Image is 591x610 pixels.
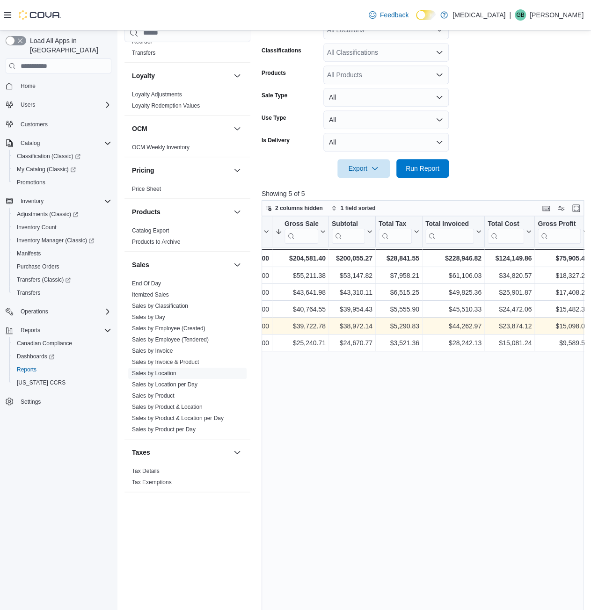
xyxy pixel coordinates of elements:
[17,379,66,386] span: [US_STATE] CCRS
[262,203,327,214] button: 2 columns hidden
[262,47,301,54] label: Classifications
[337,159,390,178] button: Export
[132,370,176,377] a: Sales by Location
[13,164,80,175] a: My Catalog (Classic)
[9,337,115,350] button: Canadian Compliance
[530,9,584,21] p: [PERSON_NAME]
[17,396,111,407] span: Settings
[132,381,197,388] a: Sales by Location per Day
[124,225,250,251] div: Products
[2,395,115,408] button: Settings
[13,351,58,362] a: Dashboards
[436,71,443,79] button: Open list of options
[328,203,379,214] button: 1 field sorted
[132,314,165,320] a: Sales by Day
[406,164,439,173] span: Run Report
[540,203,552,214] button: Keyboard shortcuts
[21,101,35,109] span: Users
[232,447,243,458] button: Taxes
[21,398,41,406] span: Settings
[17,224,57,231] span: Inventory Count
[13,151,111,162] span: Classification (Classic)
[332,253,372,264] div: $200,055.27
[17,196,111,207] span: Inventory
[17,306,111,317] span: Operations
[436,49,443,56] button: Open list of options
[13,222,111,233] span: Inventory Count
[2,324,115,337] button: Reports
[17,80,39,92] a: Home
[275,253,326,264] div: $204,581.40
[9,350,115,363] a: Dashboards
[9,363,115,376] button: Reports
[132,185,161,193] span: Price Sheet
[17,166,76,173] span: My Catalog (Classic)
[17,276,71,283] span: Transfers (Classic)
[323,133,449,152] button: All
[132,325,205,332] a: Sales by Employee (Created)
[13,248,44,259] a: Manifests
[341,204,376,212] span: 1 field sorted
[132,260,230,269] button: Sales
[17,289,40,297] span: Transfers
[13,177,111,188] span: Promotions
[9,286,115,299] button: Transfers
[124,278,250,439] div: Sales
[13,209,82,220] a: Adjustments (Classic)
[13,261,111,272] span: Purchase Orders
[13,377,111,388] span: Washington CCRS
[132,49,155,57] span: Transfers
[516,9,524,21] span: GB
[21,327,40,334] span: Reports
[2,137,115,150] button: Catalog
[365,6,412,24] a: Feedback
[17,263,59,270] span: Purchase Orders
[132,186,161,192] a: Price Sheet
[132,227,169,234] a: Catalog Export
[132,468,160,474] a: Tax Details
[26,36,111,55] span: Load All Apps in [GEOGRAPHIC_DATA]
[132,166,230,175] button: Pricing
[262,114,286,122] label: Use Type
[13,274,111,285] span: Transfers (Classic)
[262,137,290,144] label: Is Delivery
[132,260,149,269] h3: Sales
[9,247,115,260] button: Manifests
[13,364,40,375] a: Reports
[132,336,209,343] a: Sales by Employee (Tendered)
[19,10,61,20] img: Cova
[262,92,287,99] label: Sale Type
[132,479,172,486] a: Tax Exemptions
[17,138,111,149] span: Catalog
[132,426,196,433] span: Sales by Product per Day
[13,209,111,220] span: Adjustments (Classic)
[124,183,250,198] div: Pricing
[343,159,384,178] span: Export
[488,253,532,264] div: $124,149.86
[17,80,111,92] span: Home
[132,102,200,109] a: Loyalty Redemption Values
[232,206,243,218] button: Products
[555,203,567,214] button: Display options
[232,123,243,134] button: OCM
[396,159,449,178] button: Run Report
[13,274,74,285] a: Transfers (Classic)
[17,340,72,347] span: Canadian Compliance
[262,189,587,198] p: Showing 5 of 5
[13,338,111,349] span: Canadian Compliance
[13,222,60,233] a: Inventory Count
[13,351,111,362] span: Dashboards
[13,177,49,188] a: Promotions
[13,338,76,349] a: Canadian Compliance
[132,91,182,98] a: Loyalty Adjustments
[21,308,48,315] span: Operations
[21,139,40,147] span: Catalog
[262,69,286,77] label: Products
[6,75,111,433] nav: Complex example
